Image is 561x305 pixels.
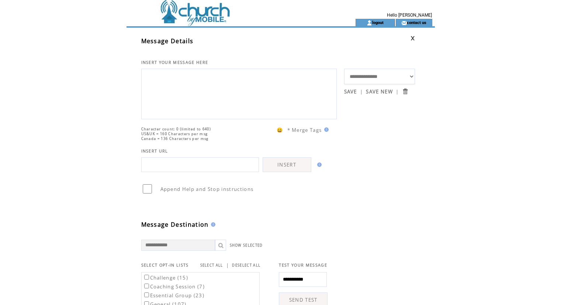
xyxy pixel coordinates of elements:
span: SELECT OPT-IN LISTS [141,263,189,268]
span: Canada = 136 Characters per msg [141,136,209,141]
img: help.gif [322,127,329,132]
span: * Merge Tags [287,127,322,133]
label: Essential Group (23) [143,292,205,299]
a: DESELECT ALL [232,263,260,268]
span: Hello [PERSON_NAME] [387,13,432,18]
span: US&UK = 160 Characters per msg [141,131,208,136]
span: Character count: 0 (limited to 640) [141,127,211,131]
a: SHOW SELECTED [230,243,263,248]
span: 😀 [277,127,283,133]
input: Submit [402,88,409,95]
span: INSERT URL [141,148,168,154]
input: Challenge (15) [144,275,149,280]
a: logout [372,20,384,25]
img: account_icon.gif [367,20,372,26]
label: Coaching Session (7) [143,283,205,290]
a: SELECT ALL [200,263,223,268]
span: Append Help and Stop instructions [160,186,254,192]
a: SAVE [344,88,357,95]
span: Message Details [141,37,194,45]
span: | [396,88,399,95]
span: | [226,262,229,268]
a: INSERT [263,157,311,172]
input: Essential Group (23) [144,292,149,297]
span: Message Destination [141,220,209,229]
label: Challenge (15) [143,274,188,281]
span: TEST YOUR MESSAGE [279,263,327,268]
input: Coaching Session (7) [144,284,149,288]
a: SAVE NEW [366,88,393,95]
img: help.gif [209,222,215,227]
img: help.gif [315,162,322,167]
span: | [360,88,363,95]
img: contact_us_icon.gif [401,20,407,26]
span: INSERT YOUR MESSAGE HERE [141,60,208,65]
a: contact us [407,20,426,25]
